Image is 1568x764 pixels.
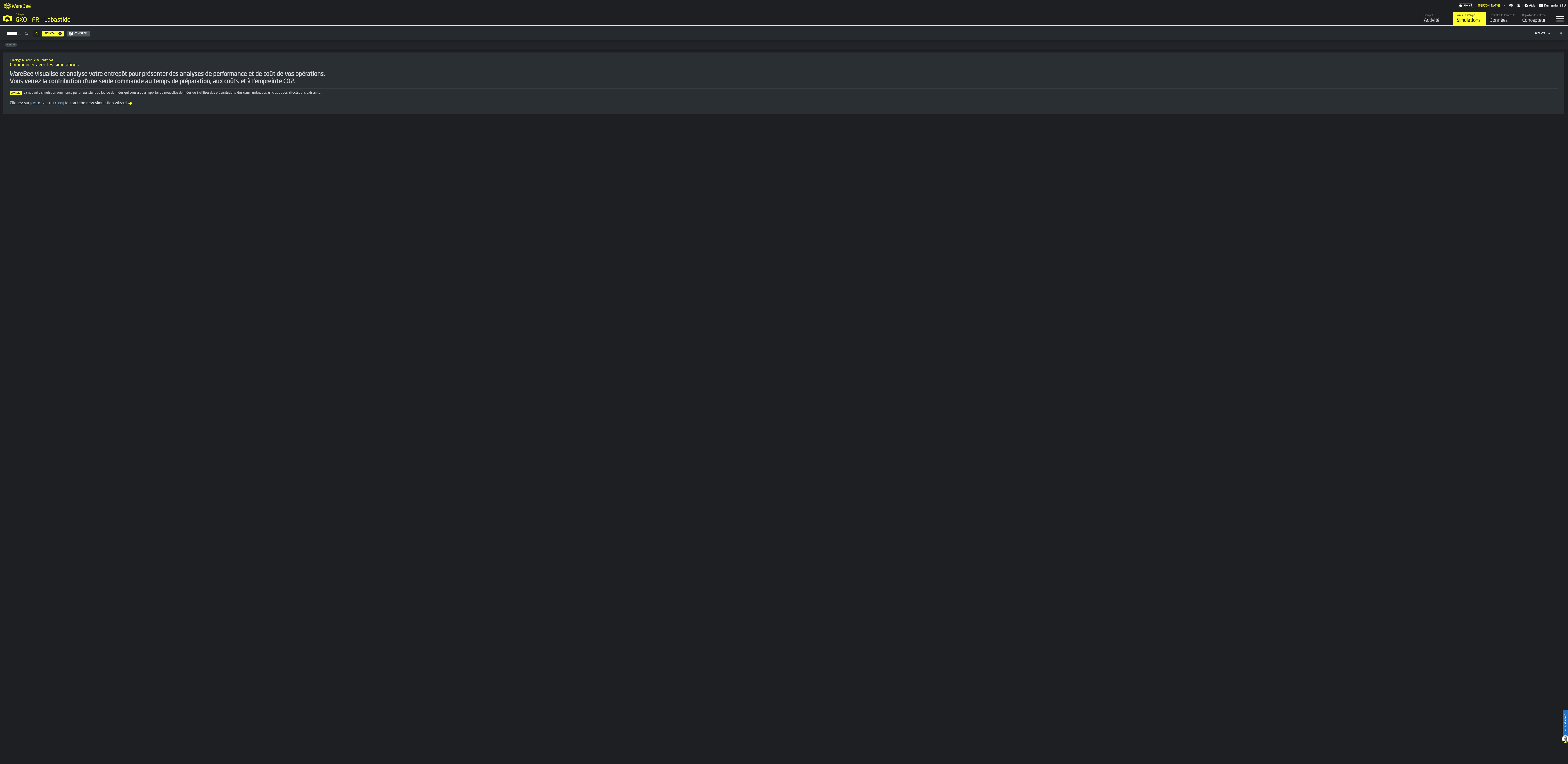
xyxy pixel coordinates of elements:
[1458,3,1473,8] div: Abonnement au menu
[1478,4,1500,7] div: DropdownMenuValue-HUGO MANIGLIER
[1420,12,1453,25] a: link-to-/wh/i/6d62c477-0d62-49a3-8ae2-182b02fd63a7/feed/
[1424,14,1450,17] div: Entrepôt
[1552,12,1568,25] label: button-toggle-Menu
[1537,3,1568,8] label: button-toggle-Demander à l'IA
[1533,31,1551,36] div: DropdownMenuValue-4
[10,70,1558,85] div: WareBee visualise et analyse votre entrepôt pour présenter des analyses de performance et de coût...
[67,31,90,36] button: button-Comparer
[1535,32,1545,35] div: DropdownMenuValue-4
[1463,4,1472,7] span: Abonné
[16,13,25,16] span: Entrepôt
[10,90,1558,95] div: La nouvelle simulation commence par un assistant de jeu de données qui vous aide à importer de no...
[1522,14,1548,17] div: Disposition de l'entrepôt
[43,32,58,35] div: Nouveau
[63,102,64,105] span: ]
[1522,3,1537,8] label: button-toggle-Aide
[5,43,17,46] span: support
[30,102,31,105] span: [
[10,62,79,68] span: Commencer avec les simulations
[7,56,1561,70] div: title-Commencer avec les simulations
[16,16,126,24] div: GXO - FR - Labastide
[1457,17,1483,24] div: Simulations
[1522,17,1548,24] div: Concepteur
[73,32,89,35] div: Comparer
[32,30,42,37] div: ButtonLoadMore-Chargement...-Prévenir-Première-Dernière
[1453,12,1486,25] a: link-to-/wh/i/6d62c477-0d62-49a3-8ae2-182b02fd63a7/simulations
[1458,3,1473,8] a: link-to-/wh/i/6d62c477-0d62-49a3-8ae2-182b02fd63a7/settings/billing
[1519,12,1552,25] a: link-to-/wh/i/6d62c477-0d62-49a3-8ae2-182b02fd63a7/designer
[10,58,1558,62] h2: Sub Title
[42,31,64,36] button: button-Nouveau
[10,100,1558,106] div: Cliquez sur to start the new simulation wizard.
[1424,17,1450,24] div: Activité
[1563,710,1568,737] label: Besoin d'aide ?
[1507,4,1515,8] label: button-toggle-Paramètres
[1489,14,1516,17] div: Ensembles de données de l'entrepôt
[1529,3,1536,8] span: Aide
[1515,4,1522,8] label: button-toggle-Notifications
[1489,17,1516,24] div: Données
[10,91,22,95] span: Conseil :
[1457,14,1483,17] div: Jumeau numérique
[3,52,1564,114] div: ItemListCard-
[30,102,65,105] span: Créer une simulation
[1544,3,1566,8] span: Demander à l'IA
[1476,3,1506,8] div: DropdownMenuValue-HUGO MANIGLIER
[1486,12,1519,25] a: link-to-/wh/i/6d62c477-0d62-49a3-8ae2-182b02fd63a7/data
